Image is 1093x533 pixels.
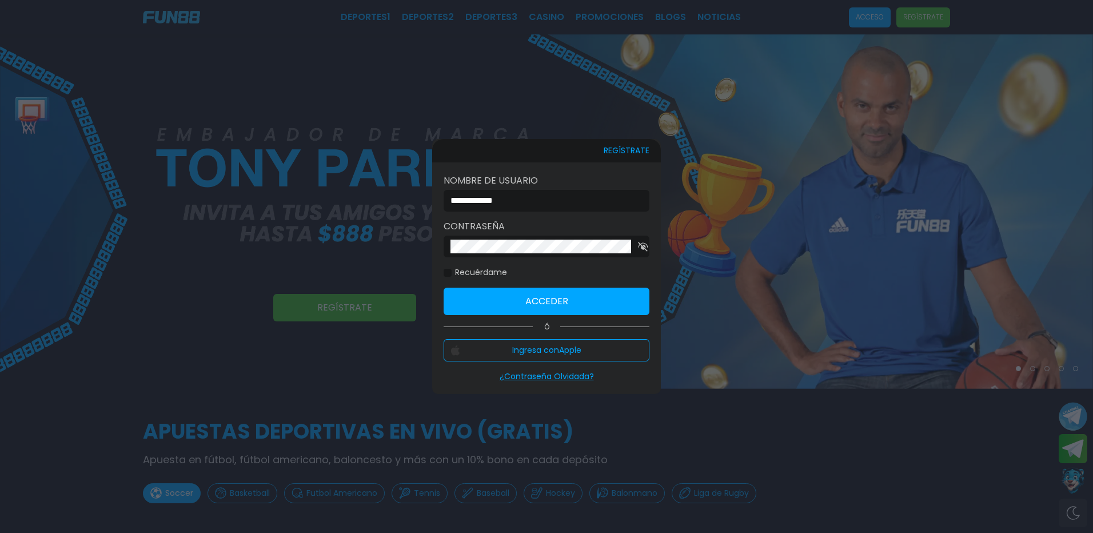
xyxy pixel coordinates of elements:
p: ¿Contraseña Olvidada? [444,371,649,383]
p: Ó [444,322,649,332]
label: Recuérdame [444,266,507,279]
button: REGÍSTRATE [604,139,649,162]
button: Acceder [444,288,649,315]
label: Nombre de usuario [444,174,649,188]
button: Ingresa conApple [444,339,649,361]
label: Contraseña [444,220,649,233]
